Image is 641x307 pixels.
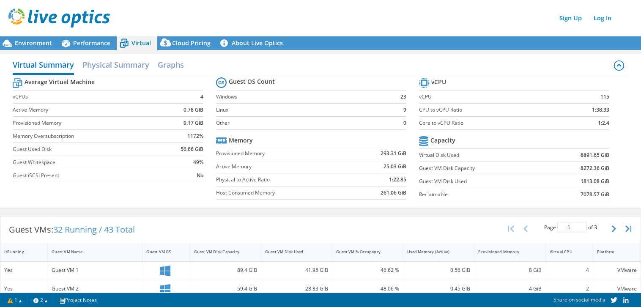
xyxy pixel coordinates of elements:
[184,106,203,114] b: 0.78 GiB
[581,164,609,173] b: 8272.36 GiB
[594,224,597,231] span: 3
[194,249,247,255] div: Guest VM Disk Capacity
[216,106,389,114] label: Linux
[598,119,609,127] b: 1:2.4
[229,77,275,86] b: Guest OS Count
[597,266,637,275] div: VMware
[53,295,103,305] a: Project Notes
[216,162,351,171] label: Active Memory
[555,12,586,24] a: Sign Up
[381,189,406,197] b: 261.06 GiB
[400,93,406,101] b: 23
[550,249,579,255] div: Virtual CPU
[15,39,52,47] span: Environment
[181,145,203,153] b: 56.66 GiB
[553,296,605,303] span: Share on social media
[544,222,597,233] span: Page of
[194,284,257,293] div: 59.4 GiB
[419,93,559,101] label: vCPU
[52,249,128,255] div: Guest VM Name
[197,171,203,180] b: No
[597,249,627,255] div: Platform
[216,119,389,127] label: Other
[419,164,548,173] label: Guest VM Disk Capacity
[478,249,531,255] div: Provisioned Memory
[389,175,406,184] b: 1:22.85
[8,8,110,27] img: live_optics_svg.svg
[146,249,175,255] div: Guest VM OS
[229,136,253,145] b: Memory
[13,145,162,153] label: Guest Used Disk
[592,106,609,114] b: 1:38.33
[407,249,460,255] div: Used Memory (Active)
[216,175,351,184] label: Physical to Active Ratio
[216,189,351,197] label: Host Consumed Memory
[13,158,162,167] label: Guest Whitespace
[557,222,587,233] input: jump to page
[0,217,143,243] div: Guest VMs:
[25,78,95,86] b: Average Virtual Machine
[478,284,541,293] div: 4 GiB
[403,119,406,127] b: 0
[82,56,149,73] h2: Physical Summary
[73,39,110,47] span: Performance
[265,249,318,255] div: Guest VM Disk Used
[336,266,399,275] div: 46.62 %
[419,151,548,159] label: Virtual Disk Used
[53,224,135,235] span: 32 Running / 43 Total
[407,266,470,275] div: 0.56 GiB
[158,56,184,73] h2: Graphs
[431,78,446,86] b: vCPU
[200,93,203,101] b: 4
[265,284,328,293] div: 28.83 GiB
[581,190,609,199] b: 7078.57 GiB
[13,171,162,180] label: Guest iSCSI Present
[581,151,609,159] b: 8891.65 GiB
[581,177,609,186] b: 1813.08 GiB
[172,39,211,47] span: Cloud Pricing
[2,295,28,305] a: 1
[13,119,162,127] label: Provisioned Memory
[13,132,162,140] label: Memory Oversubscription
[187,132,203,140] b: 1172%
[52,266,138,275] div: Guest VM 1
[184,119,203,127] b: 9.17 GiB
[381,149,406,158] b: 293.31 GiB
[4,266,44,275] div: Yes
[419,190,548,199] label: Reclaimable
[13,56,74,75] h2: Virtual Summary
[419,177,548,186] label: Guest VM Disk Used
[478,266,541,275] div: 8 GiB
[384,162,406,171] b: 25.03 GiB
[13,106,162,114] label: Active Memory
[589,12,616,24] a: Log In
[419,119,559,127] label: Core to vCPU Ratio
[217,36,289,50] a: About Live Optics
[550,284,589,293] div: 2
[216,93,389,101] label: Windows
[403,106,406,114] b: 9
[336,284,399,293] div: 48.06 %
[336,249,389,255] div: Guest VM % Occupancy
[419,106,559,114] label: CPU to vCPU Ratio
[194,266,257,275] div: 89.4 GiB
[4,249,33,255] div: IsRunning
[52,284,138,293] div: Guest VM 2
[407,284,470,293] div: 0.45 GiB
[13,93,162,101] label: vCPUs
[550,266,589,275] div: 4
[131,39,151,47] span: Virtual
[597,284,637,293] div: VMware
[4,284,44,293] div: Yes
[27,295,54,305] a: 2
[430,136,455,145] b: Capacity
[216,149,351,158] label: Provisioned Memory
[193,158,203,167] b: 49%
[600,93,609,101] b: 115
[265,266,328,275] div: 41.95 GiB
